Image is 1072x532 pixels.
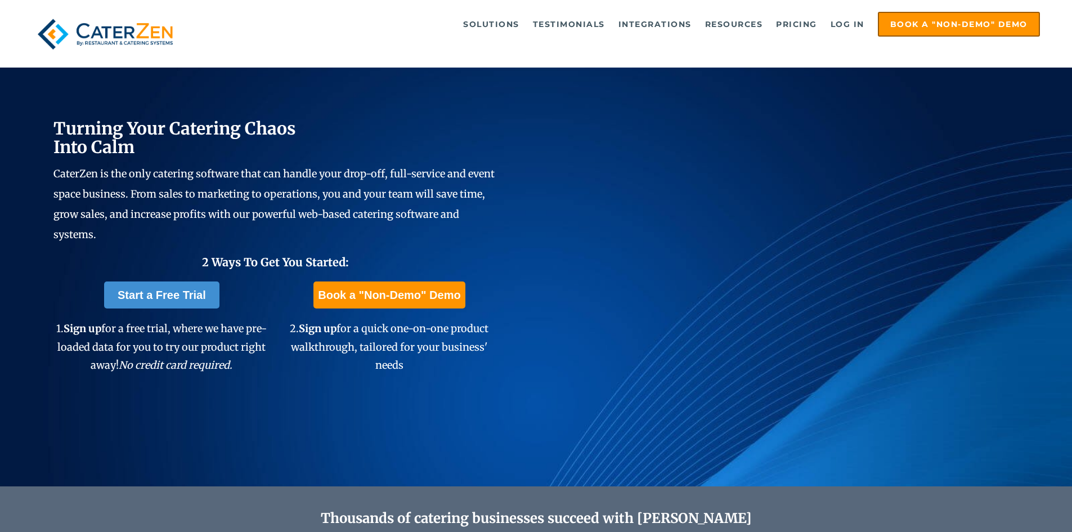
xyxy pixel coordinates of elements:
a: Solutions [457,13,525,35]
span: 2. for a quick one-on-one product walkthrough, tailored for your business' needs [290,322,488,372]
span: CaterZen is the only catering software that can handle your drop-off, full-service and event spac... [53,167,495,241]
em: No credit card required. [119,359,232,372]
a: Pricing [770,13,823,35]
iframe: Help widget launcher [972,488,1060,520]
a: Integrations [613,13,697,35]
a: Log in [825,13,870,35]
a: Book a "Non-Demo" Demo [313,281,465,309]
a: Book a "Non-Demo" Demo [878,12,1040,37]
img: caterzen [32,12,178,56]
span: Sign up [299,322,337,335]
a: Start a Free Trial [104,281,219,309]
span: Sign up [64,322,101,335]
span: 2 Ways To Get You Started: [202,255,349,269]
h2: Thousands of catering businesses succeed with [PERSON_NAME] [107,511,965,527]
a: Testimonials [527,13,611,35]
span: 1. for a free trial, where we have pre-loaded data for you to try our product right away! [56,322,267,372]
span: Turning Your Catering Chaos Into Calm [53,118,296,158]
a: Resources [699,13,769,35]
div: Navigation Menu [204,12,1040,37]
